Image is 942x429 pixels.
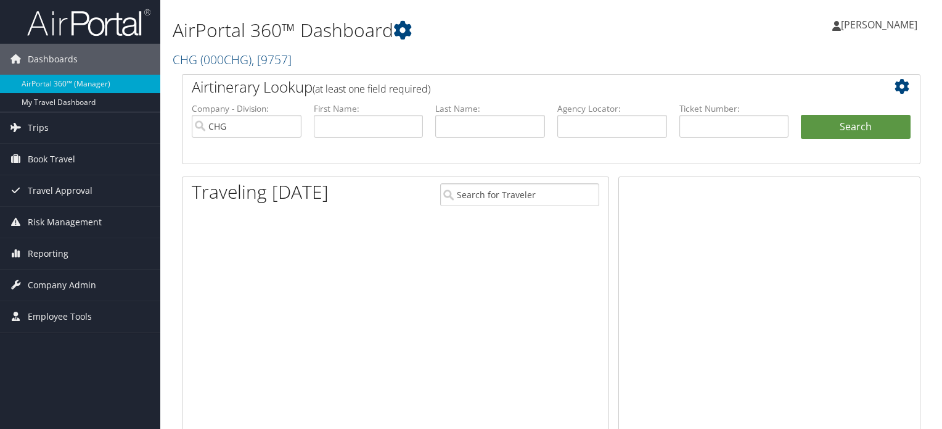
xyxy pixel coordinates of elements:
[28,301,92,332] span: Employee Tools
[557,102,667,115] label: Agency Locator:
[28,175,92,206] span: Travel Approval
[28,44,78,75] span: Dashboards
[173,51,292,68] a: CHG
[314,102,424,115] label: First Name:
[192,77,849,98] h2: Airtinerary Lookup
[173,17,678,43] h1: AirPortal 360™ Dashboard
[28,112,49,143] span: Trips
[192,102,301,115] label: Company - Division:
[841,18,917,31] span: [PERSON_NAME]
[440,183,599,206] input: Search for Traveler
[28,144,75,175] span: Book Travel
[313,82,430,96] span: (at least one field required)
[832,6,930,43] a: [PERSON_NAME]
[28,238,68,269] span: Reporting
[27,8,150,37] img: airportal-logo.png
[801,115,911,140] button: Search
[679,102,789,115] label: Ticket Number:
[435,102,545,115] label: Last Name:
[28,207,102,238] span: Risk Management
[28,270,96,301] span: Company Admin
[192,179,329,205] h1: Traveling [DATE]
[200,51,252,68] span: ( 000CHG )
[252,51,292,68] span: , [ 9757 ]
